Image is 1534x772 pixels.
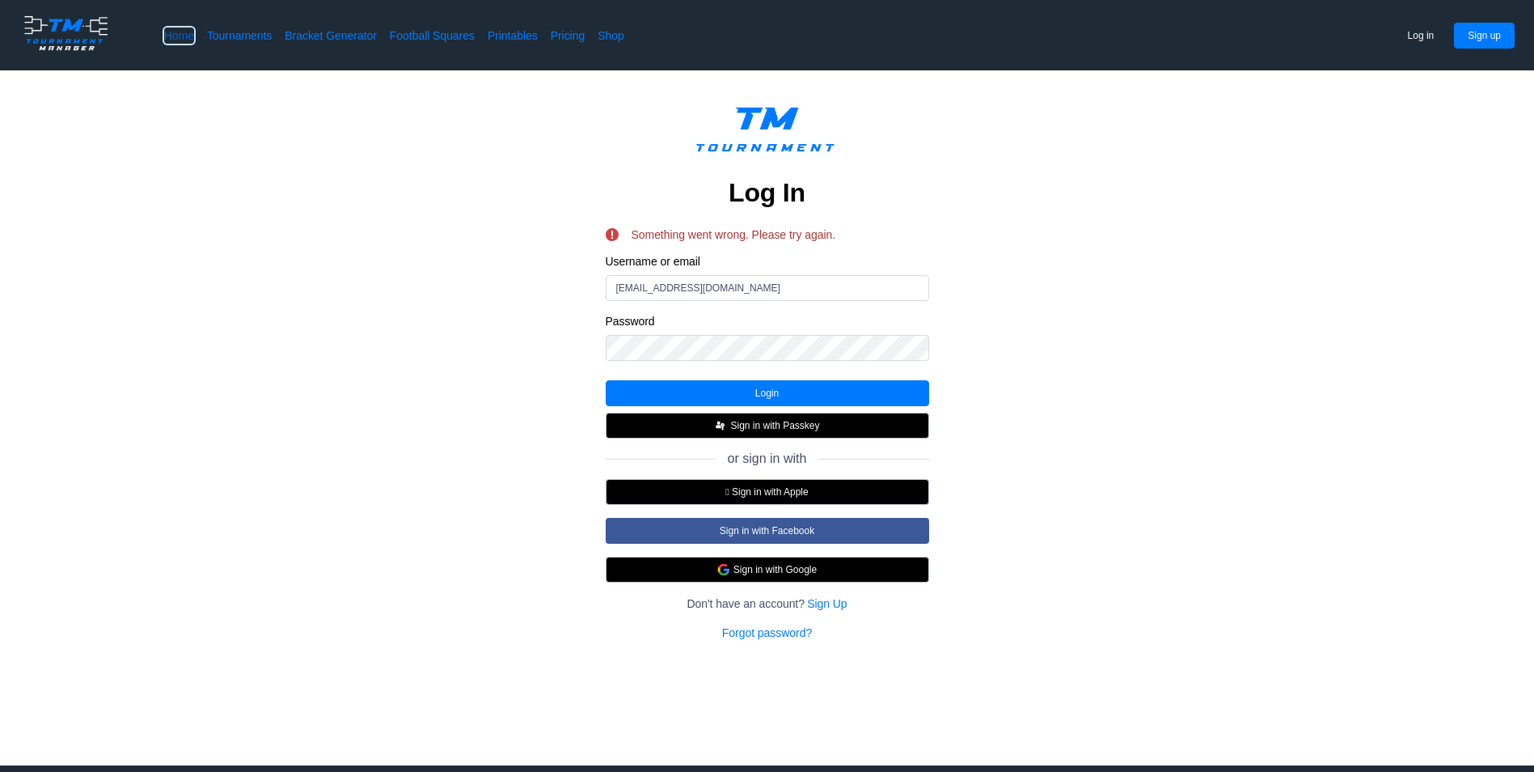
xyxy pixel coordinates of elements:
[717,563,730,576] img: google.d7f092af888a54de79ed9c9303d689d7.svg
[729,176,805,209] h2: Log In
[728,452,807,466] span: or sign in with
[598,28,624,44] a: Shop
[606,275,929,301] input: username or email
[488,28,538,44] a: Printables
[164,28,194,44] a: Home
[606,479,929,505] button:  Sign in with Apple
[606,380,929,406] button: Login
[714,419,727,432] img: FIDO_Passkey_mark_A_white.b30a49376ae8d2d8495b153dc42f1869.svg
[606,413,929,439] button: Sign in with Passkey
[551,28,585,44] a: Pricing
[390,28,475,44] a: Football Squares
[207,28,272,44] a: Tournaments
[606,314,929,329] label: Password
[722,625,812,641] a: Forgot password?
[606,557,929,583] button: Sign in with Google
[19,13,112,53] img: logo.ffa97a18e3bf2c7d.png
[807,596,847,612] a: Sign Up
[285,28,377,44] a: Bracket Generator
[1454,23,1515,49] button: Sign up
[632,229,836,240] span: Something went wrong. Please try again.
[1394,23,1448,49] button: Log in
[606,518,929,544] button: Sign in with Facebook
[687,596,805,612] span: Don't have an account?
[606,254,929,269] label: Username or email
[683,96,852,170] img: logo.ffa97a18e3bf2c7d.png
